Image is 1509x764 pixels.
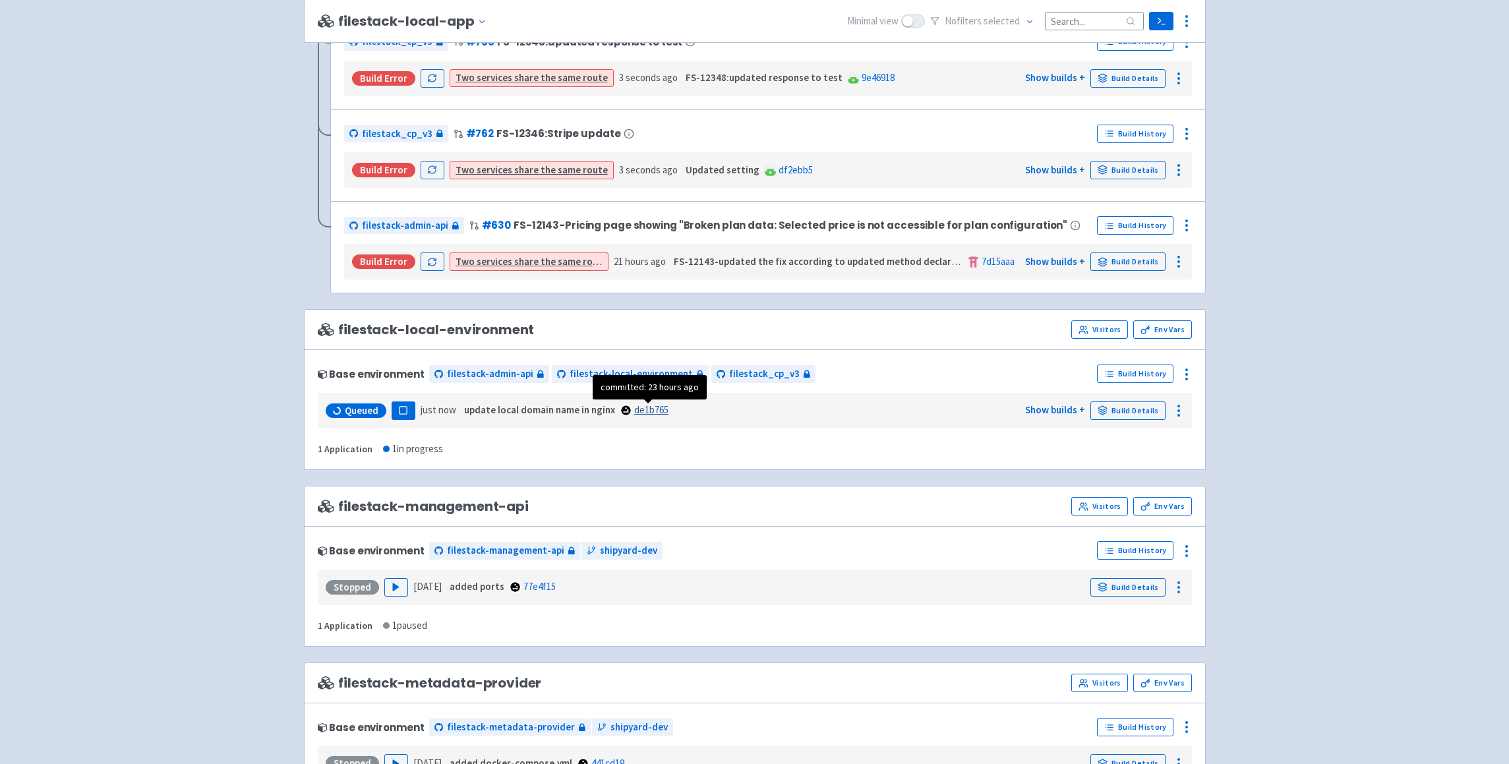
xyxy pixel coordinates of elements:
[779,163,813,176] a: df2ebb5
[447,367,533,382] span: filestack-admin-api
[464,403,615,416] strong: update local domain name in nginx
[523,580,556,593] a: 77e4f15
[447,720,575,735] span: filestack-metadata-provider
[429,365,549,383] a: filestack-admin-api
[1071,497,1128,515] a: Visitors
[1025,403,1085,416] a: Show builds +
[1097,365,1173,383] a: Build History
[1025,255,1085,268] a: Show builds +
[1133,320,1191,339] a: Env Vars
[711,365,815,383] a: filestack_cp_v3
[1025,71,1085,84] a: Show builds +
[1090,161,1166,179] a: Build Details
[1045,12,1144,30] input: Search...
[318,722,425,733] div: Base environment
[429,542,580,560] a: filestack-management-api
[1090,401,1166,420] a: Build Details
[362,218,448,233] span: filestack-admin-api
[1071,674,1128,692] a: Visitors
[847,14,899,29] span: Minimal view
[592,719,673,736] a: shipyard-dev
[686,71,843,84] strong: FS-12348:updated response to test
[514,220,1067,231] span: FS-12143-Pricing page showing "Broken plan data: Selected price is not accessible for plan config...
[1149,12,1173,30] a: Terminal
[352,254,415,269] div: Build Error
[318,442,372,457] div: 1 Application
[318,676,542,691] span: filestack-metadata-provider
[429,719,591,736] a: filestack-metadata-provider
[456,255,608,268] a: Two services share the same route
[456,163,608,176] a: Two services share the same route
[552,365,709,383] a: filestack-local-environment
[362,127,432,142] span: filestack_cp_v3
[1090,578,1166,597] a: Build Details
[352,163,415,177] div: Build Error
[456,71,608,84] a: Two services share the same route
[674,255,975,268] strong: FS-12143-updated the fix according to updated method declaration
[392,401,415,420] button: Pause
[1133,674,1191,692] a: Env Vars
[482,218,512,232] a: #630
[614,255,666,268] time: 21 hours ago
[619,71,678,84] time: 3 seconds ago
[383,442,443,457] div: 1 in progress
[344,217,464,235] a: filestack-admin-api
[326,580,379,595] div: Stopped
[352,71,415,86] div: Build Error
[384,578,408,597] button: Play
[1090,252,1166,271] a: Build Details
[1097,216,1173,235] a: Build History
[729,367,800,382] span: filestack_cp_v3
[421,403,456,416] time: just now
[984,15,1020,27] span: selected
[383,618,427,633] div: 1 paused
[945,14,1020,29] span: No filter s
[447,543,564,558] span: filestack-management-api
[318,499,529,514] span: filestack-management-api
[570,367,693,382] span: filestack-local-environment
[466,127,494,140] a: #762
[318,368,425,380] div: Base environment
[634,403,668,416] a: de1b765
[862,71,895,84] a: 9e46918
[318,545,425,556] div: Base environment
[1025,163,1085,176] a: Show builds +
[1097,718,1173,736] a: Build History
[1071,320,1128,339] a: Visitors
[318,618,372,633] div: 1 Application
[338,14,491,29] button: filestack-local-app
[1097,541,1173,560] a: Build History
[1090,69,1166,88] a: Build Details
[619,163,678,176] time: 3 seconds ago
[318,322,535,338] span: filestack-local-environment
[450,580,504,593] strong: added ports
[413,580,442,593] time: [DATE]
[496,128,621,139] span: FS-12346:Stripe update
[344,125,448,143] a: filestack_cp_v3
[1097,125,1173,143] a: Build History
[1133,497,1191,515] a: Env Vars
[581,542,663,560] a: shipyard-dev
[982,255,1015,268] a: 7d15aaa
[345,404,378,417] span: Queued
[600,543,657,558] span: shipyard-dev
[686,163,759,176] strong: Updated setting
[610,720,668,735] span: shipyard-dev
